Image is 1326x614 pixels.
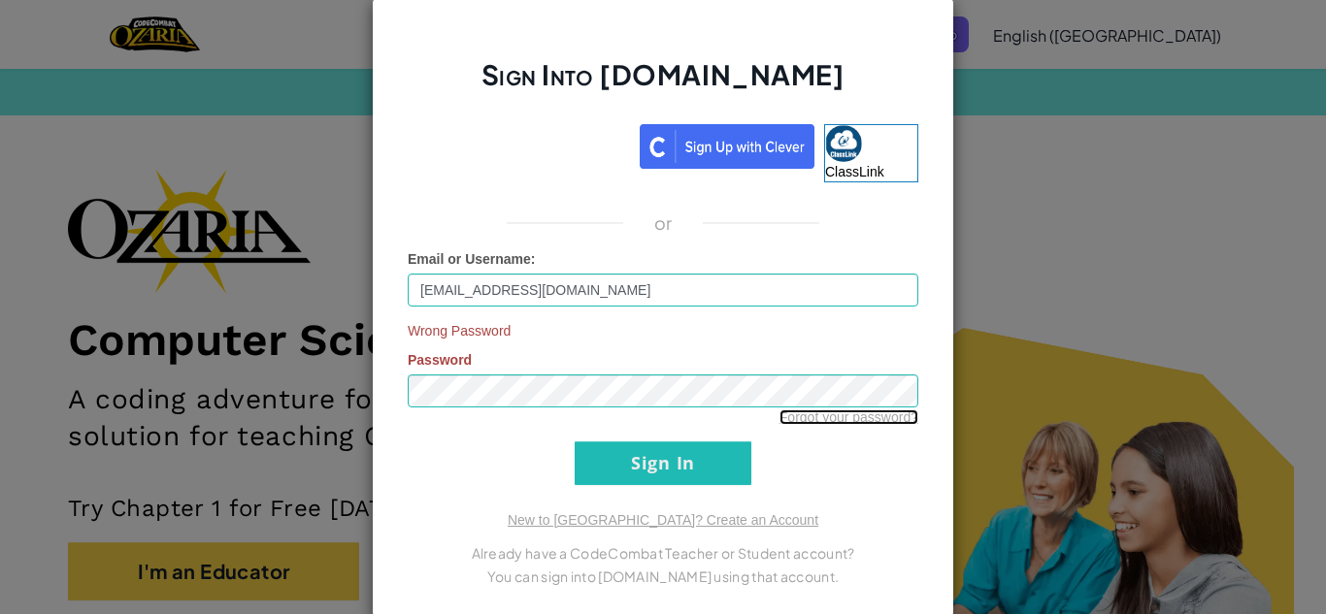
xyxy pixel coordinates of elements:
[408,352,472,368] span: Password
[779,409,918,425] a: Forgot your password?
[398,122,640,165] iframe: Botón de Acceder con Google
[408,565,918,588] p: You can sign into [DOMAIN_NAME] using that account.
[408,249,536,269] label: :
[408,541,918,565] p: Already have a CodeCombat Teacher or Student account?
[408,56,918,113] h2: Sign Into [DOMAIN_NAME]
[640,124,814,169] img: clever_sso_button@2x.png
[408,251,531,267] span: Email or Username
[508,512,818,528] a: New to [GEOGRAPHIC_DATA]? Create an Account
[825,164,884,179] span: ClassLink
[575,441,751,485] input: Sign In
[825,125,862,162] img: classlink-logo-small.png
[408,321,918,340] span: Wrong Password
[654,211,673,235] p: or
